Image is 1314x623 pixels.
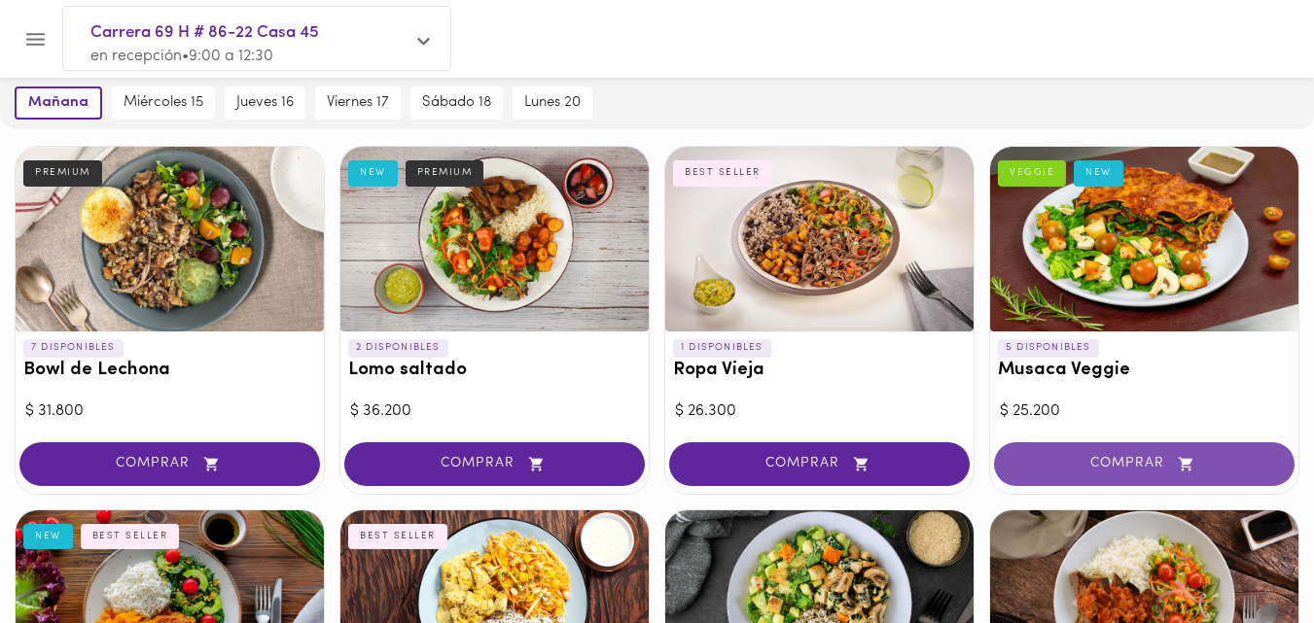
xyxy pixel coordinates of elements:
[1000,400,1289,423] div: $ 25.200
[112,87,215,120] button: miércoles 15
[513,87,592,120] button: lunes 20
[348,339,448,357] p: 2 DISPONIBLES
[344,442,645,486] button: COMPRAR
[406,160,484,186] div: PREMIUM
[236,94,294,112] span: jueves 16
[673,160,772,186] div: BEST SELLER
[410,87,503,120] button: sábado 18
[124,94,203,112] span: miércoles 15
[998,160,1066,186] div: VEGGIE
[90,49,273,64] span: en recepción • 9:00 a 12:30
[23,361,316,381] h3: Bowl de Lechona
[16,147,324,331] div: Bowl de Lechona
[994,442,1295,486] button: COMPRAR
[350,400,639,423] div: $ 36.200
[81,524,180,549] div: BEST SELLER
[44,456,296,472] span: COMPRAR
[12,16,59,63] button: Menu
[327,94,389,112] span: viernes 17
[693,456,945,472] span: COMPRAR
[23,524,73,549] div: NEW
[1018,456,1270,472] span: COMPRAR
[90,20,404,46] span: Carrera 69 H # 86-22 Casa 45
[665,147,974,331] div: Ropa Vieja
[348,160,398,186] div: NEW
[673,339,771,357] p: 1 DISPONIBLES
[19,442,320,486] button: COMPRAR
[28,94,89,112] span: mañana
[225,87,305,120] button: jueves 16
[23,160,102,186] div: PREMIUM
[990,147,1298,331] div: Musaca Veggie
[23,339,124,357] p: 7 DISPONIBLES
[998,361,1291,381] h3: Musaca Veggie
[673,361,966,381] h3: Ropa Vieja
[15,87,102,120] button: mañana
[340,147,649,331] div: Lomo saltado
[524,94,581,112] span: lunes 20
[675,400,964,423] div: $ 26.300
[998,339,1099,357] p: 5 DISPONIBLES
[1074,160,1123,186] div: NEW
[348,524,447,549] div: BEST SELLER
[422,94,491,112] span: sábado 18
[315,87,401,120] button: viernes 17
[369,456,621,472] span: COMPRAR
[669,442,970,486] button: COMPRAR
[25,400,314,423] div: $ 31.800
[1201,510,1295,604] iframe: Messagebird Livechat Widget
[348,361,641,381] h3: Lomo saltado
